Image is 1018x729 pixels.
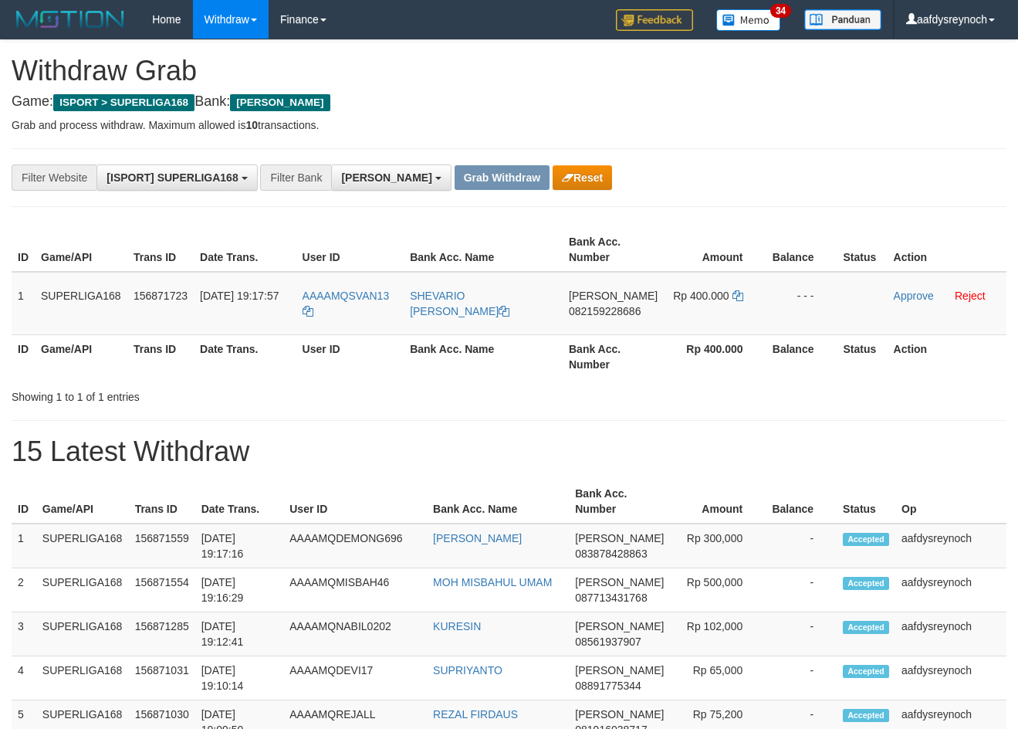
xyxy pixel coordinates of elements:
span: [PERSON_NAME] [341,171,431,184]
td: 4 [12,656,36,700]
span: Accepted [843,577,889,590]
th: Bank Acc. Number [563,334,664,378]
th: Game/API [35,334,127,378]
span: [PERSON_NAME] [569,290,658,302]
a: [PERSON_NAME] [433,532,522,544]
th: Bank Acc. Number [563,228,664,272]
th: Date Trans. [194,228,296,272]
strong: 10 [245,119,258,131]
a: REZAL FIRDAUS [433,708,518,721]
td: - - - [766,272,837,335]
span: [ISPORT] SUPERLIGA168 [107,171,238,184]
a: AAAAMQSVAN13 [303,290,390,317]
td: - [766,568,837,612]
td: aafdysreynoch [895,568,1006,612]
span: Accepted [843,709,889,722]
span: 156871723 [134,290,188,302]
td: AAAAMQMISBAH46 [283,568,427,612]
th: Status [837,480,895,524]
span: 34 [770,4,791,18]
td: [DATE] 19:12:41 [195,612,284,656]
th: Status [837,334,887,378]
td: SUPERLIGA168 [36,612,129,656]
h1: 15 Latest Withdraw [12,436,1006,467]
th: Bank Acc. Number [569,480,670,524]
td: 156871285 [129,612,195,656]
th: Bank Acc. Name [404,228,563,272]
td: aafdysreynoch [895,524,1006,568]
p: Grab and process withdraw. Maximum allowed is transactions. [12,117,1006,133]
div: Filter Bank [260,164,331,191]
span: [PERSON_NAME] [575,664,664,676]
td: aafdysreynoch [895,612,1006,656]
td: - [766,656,837,700]
th: User ID [296,228,404,272]
span: Copy 087713431768 to clipboard [575,592,647,604]
span: [PERSON_NAME] [575,576,664,588]
h4: Game: Bank: [12,94,1006,110]
a: MOH MISBAHUL UMAM [433,576,552,588]
th: Action [888,228,1006,272]
th: Balance [766,480,837,524]
td: 1 [12,524,36,568]
span: [PERSON_NAME] [575,532,664,544]
td: SUPERLIGA168 [36,524,129,568]
th: Trans ID [127,228,194,272]
th: Balance [766,334,837,378]
span: Accepted [843,533,889,546]
span: Accepted [843,621,889,634]
td: [DATE] 19:10:14 [195,656,284,700]
span: [PERSON_NAME] [575,620,664,632]
a: Copy 400000 to clipboard [732,290,743,302]
td: aafdysreynoch [895,656,1006,700]
th: Trans ID [129,480,195,524]
th: Date Trans. [195,480,284,524]
a: KURESIN [433,620,481,632]
td: Rp 102,000 [670,612,766,656]
th: User ID [283,480,427,524]
span: Copy 082159228686 to clipboard [569,305,641,317]
th: ID [12,480,36,524]
button: Grab Withdraw [455,165,550,190]
img: Button%20Memo.svg [716,9,781,31]
img: panduan.png [804,9,881,30]
th: Rp 400.000 [664,334,766,378]
td: Rp 65,000 [670,656,766,700]
button: [ISPORT] SUPERLIGA168 [96,164,257,191]
td: 156871554 [129,568,195,612]
span: Rp 400.000 [673,290,729,302]
th: ID [12,334,35,378]
th: Op [895,480,1006,524]
td: SUPERLIGA168 [36,568,129,612]
td: Rp 500,000 [670,568,766,612]
th: User ID [296,334,404,378]
th: Amount [670,480,766,524]
button: Reset [553,165,612,190]
th: Bank Acc. Name [427,480,569,524]
td: - [766,524,837,568]
th: Game/API [35,228,127,272]
th: Status [837,228,887,272]
th: Date Trans. [194,334,296,378]
div: Showing 1 to 1 of 1 entries [12,383,413,405]
td: AAAAMQDEVI17 [283,656,427,700]
th: Balance [766,228,837,272]
th: Trans ID [127,334,194,378]
span: AAAAMQSVAN13 [303,290,390,302]
img: Feedback.jpg [616,9,693,31]
td: 3 [12,612,36,656]
span: Copy 083878428863 to clipboard [575,548,647,560]
h1: Withdraw Grab [12,56,1006,86]
span: [PERSON_NAME] [230,94,330,111]
td: 1 [12,272,35,335]
th: Amount [664,228,766,272]
th: Game/API [36,480,129,524]
span: Copy 08561937907 to clipboard [575,636,641,648]
a: SHEVARIO [PERSON_NAME] [410,290,509,317]
td: - [766,612,837,656]
td: Rp 300,000 [670,524,766,568]
span: ISPORT > SUPERLIGA168 [53,94,194,111]
span: Accepted [843,665,889,678]
button: [PERSON_NAME] [331,164,451,191]
span: [PERSON_NAME] [575,708,664,721]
